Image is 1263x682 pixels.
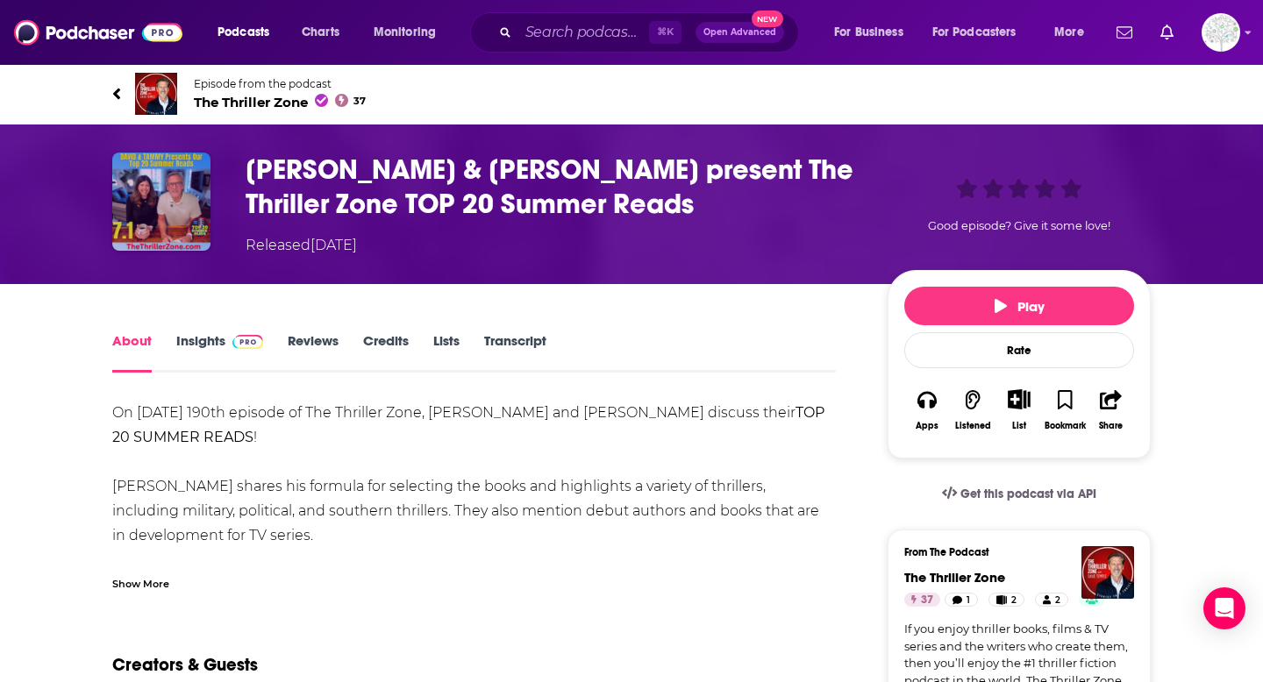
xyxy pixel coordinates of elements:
a: About [112,332,152,373]
span: Episode from the podcast [194,77,366,90]
span: For Podcasters [932,20,1017,45]
a: Credits [363,332,409,373]
div: Rate [904,332,1134,368]
button: Open AdvancedNew [696,22,784,43]
a: 2 [988,593,1024,607]
h2: Creators & Guests [112,654,258,676]
img: Podchaser Pro [232,335,263,349]
div: Bookmark [1045,421,1086,431]
img: The Thriller Zone [1081,546,1134,599]
a: Transcript [484,332,546,373]
button: Bookmark [1042,378,1088,442]
a: The Thriller ZoneEpisode from the podcastThe Thriller Zone37 [112,73,1151,115]
span: Podcasts [218,20,269,45]
input: Search podcasts, credits, & more... [518,18,649,46]
button: Apps [904,378,950,442]
span: For Business [834,20,903,45]
span: The Thriller Zone [194,94,366,110]
a: 37 [904,593,940,607]
span: 2 [1011,592,1017,609]
span: Logged in as WunderTanya [1202,13,1240,52]
div: Apps [916,421,938,431]
button: open menu [1042,18,1106,46]
span: 37 [353,97,366,105]
span: Open Advanced [703,28,776,37]
button: Show More Button [1001,389,1037,408]
img: The Thriller Zone [135,73,177,115]
button: open menu [921,18,1042,46]
div: Released [DATE] [246,235,357,256]
span: Good episode? Give it some love! [928,219,1110,232]
a: Show notifications dropdown [1153,18,1181,47]
div: Share [1099,421,1123,431]
h1: David & Tammy Temple present The Thriller Zone TOP 20 Summer Reads [246,153,860,221]
button: Show profile menu [1202,13,1240,52]
h3: From The Podcast [904,546,1120,558]
span: New [752,11,783,27]
span: 2 [1055,592,1060,609]
span: 37 [921,592,933,609]
img: Podchaser - Follow, Share and Rate Podcasts [14,16,182,49]
div: Show More ButtonList [996,378,1042,442]
span: Charts [302,20,339,45]
a: Show notifications dropdown [1110,18,1139,47]
a: Get this podcast via API [928,472,1110,515]
button: open menu [822,18,925,46]
div: Open Intercom Messenger [1203,587,1245,629]
button: open menu [361,18,459,46]
span: Get this podcast via API [960,487,1096,501]
a: 1 [945,593,978,607]
button: Play [904,287,1134,325]
span: More [1054,20,1084,45]
span: ⌘ K [649,21,681,44]
img: David & Tammy Temple present The Thriller Zone TOP 20 Summer Reads [112,153,210,251]
div: List [1012,420,1026,431]
button: Share [1088,378,1134,442]
div: Listened [955,421,991,431]
a: The Thriller Zone [904,569,1005,586]
a: Lists [433,332,460,373]
span: 1 [967,592,970,609]
span: Play [995,298,1045,315]
a: 2 [1035,593,1068,607]
div: Search podcasts, credits, & more... [487,12,816,53]
a: Reviews [288,332,339,373]
span: Monitoring [374,20,436,45]
img: User Profile [1202,13,1240,52]
button: open menu [205,18,292,46]
a: InsightsPodchaser Pro [176,332,263,373]
a: Charts [290,18,350,46]
button: Listened [950,378,995,442]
